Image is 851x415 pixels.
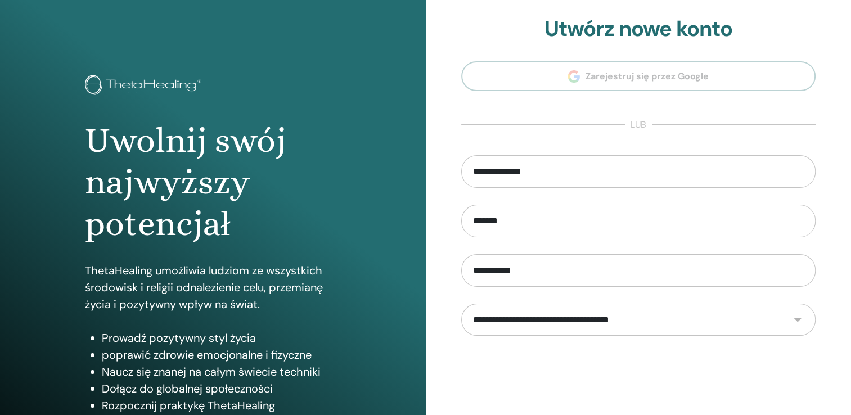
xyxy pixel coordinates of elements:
[102,346,340,363] li: poprawić zdrowie emocjonalne i fizyczne
[85,262,340,313] p: ThetaHealing umożliwia ludziom ze wszystkich środowisk i religii odnalezienie celu, przemianę życ...
[625,118,652,132] span: lub
[102,363,340,380] li: Naucz się znanej na całym świecie techniki
[102,397,340,414] li: Rozpocznij praktykę ThetaHealing
[553,353,724,396] iframe: reCAPTCHA
[461,16,816,42] h2: Utwórz nowe konto
[102,380,340,397] li: Dołącz do globalnej społeczności
[85,120,340,245] h1: Uwolnij swój najwyższy potencjał
[102,330,340,346] li: Prowadź pozytywny styl życia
